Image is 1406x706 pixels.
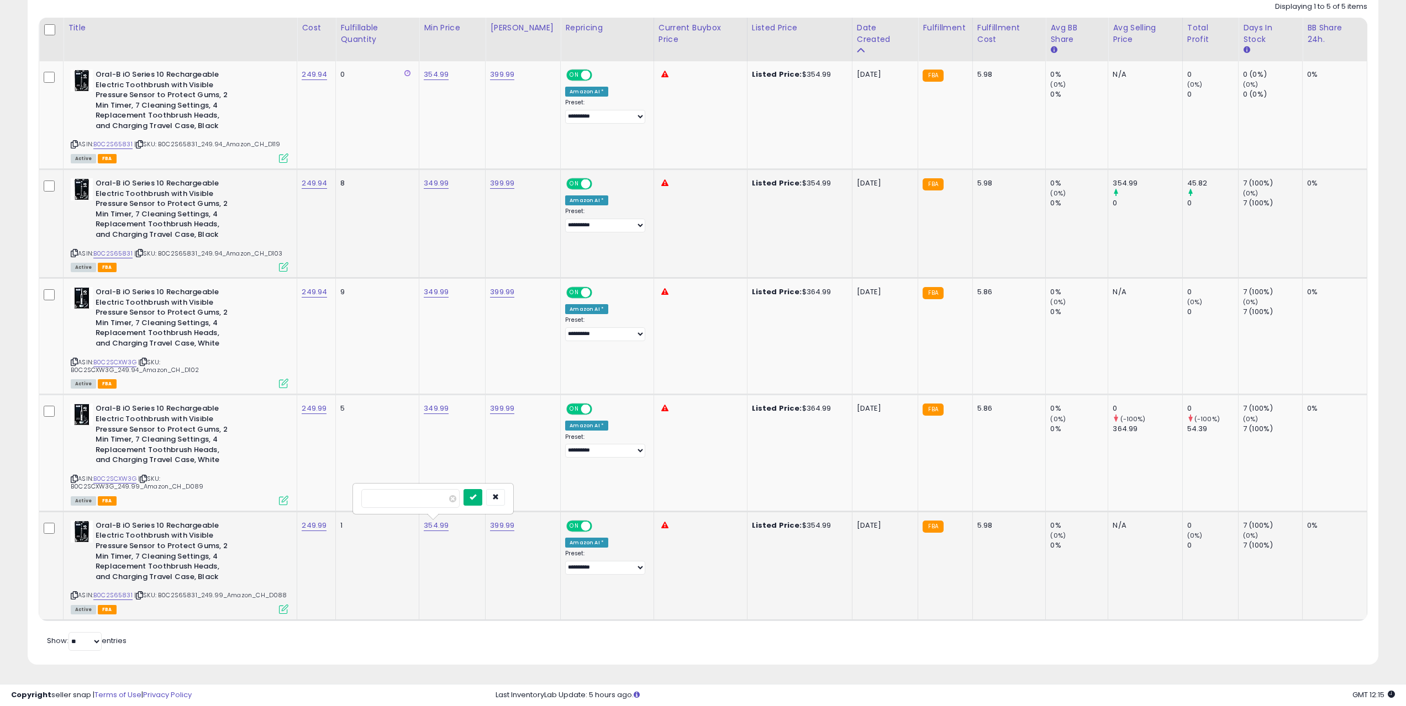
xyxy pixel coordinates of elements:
[591,521,608,530] span: OFF
[1243,307,1302,317] div: 7 (100%)
[567,288,581,298] span: ON
[1113,404,1182,413] div: 0
[134,249,283,258] span: | SKU: B0C2S65831_249.94_Amazon_CH_D103
[1187,178,1238,188] div: 45.82
[591,405,608,414] span: OFF
[567,71,581,80] span: ON
[565,316,645,341] div: Preset:
[71,521,93,543] img: 41YGyvtWbBL._SL40_.jpg
[1187,298,1203,306] small: (0%)
[977,178,1038,188] div: 5.98
[1113,198,1182,208] div: 0
[340,521,410,530] div: 1
[923,22,967,34] div: Fulfillment
[565,208,645,232] div: Preset:
[11,689,51,700] strong: Copyright
[424,22,481,34] div: Min Price
[93,249,133,258] a: B0C2S65831
[565,433,645,458] div: Preset:
[977,287,1038,297] div: 5.86
[1243,287,1302,297] div: 7 (100%)
[1113,521,1173,530] div: N/A
[1243,89,1302,99] div: 0 (0%)
[1113,287,1173,297] div: N/A
[923,178,943,190] small: FBA
[1187,287,1238,297] div: 0
[1307,70,1358,79] div: 0%
[340,70,410,79] div: 0
[424,178,449,189] a: 349.99
[1352,689,1395,700] span: 2025-08-16 12:15 GMT
[302,178,327,189] a: 249.94
[93,358,136,367] a: B0C2SCXW3G
[490,178,514,189] a: 399.99
[1050,287,1108,297] div: 0%
[424,520,449,531] a: 354.99
[490,403,514,414] a: 399.99
[71,379,96,389] span: All listings currently available for purchase on Amazon
[591,179,608,189] span: OFF
[923,521,943,533] small: FBA
[857,521,901,530] div: [DATE]
[1050,45,1057,55] small: Avg BB Share.
[71,70,93,92] img: 41YGyvtWbBL._SL40_.jpg
[71,404,288,503] div: ASIN:
[1243,22,1298,45] div: Days In Stock
[923,70,943,82] small: FBA
[11,690,192,700] div: seller snap | |
[71,287,288,387] div: ASIN:
[752,178,844,188] div: $354.99
[1243,70,1302,79] div: 0 (0%)
[1187,404,1238,413] div: 0
[1187,540,1238,550] div: 0
[1243,178,1302,188] div: 7 (100%)
[1187,307,1238,317] div: 0
[1050,531,1066,540] small: (0%)
[71,263,96,272] span: All listings currently available for purchase on Amazon
[591,71,608,80] span: OFF
[857,22,914,45] div: Date Created
[98,154,117,163] span: FBA
[424,69,449,80] a: 354.99
[1243,531,1258,540] small: (0%)
[752,287,844,297] div: $364.99
[490,520,514,531] a: 399.99
[977,521,1038,530] div: 5.98
[302,403,327,414] a: 249.99
[1050,521,1108,530] div: 0%
[1187,198,1238,208] div: 0
[71,178,288,270] div: ASIN:
[96,287,230,351] b: Oral-B iO Series 10 Rechargeable Electric Toothbrush with Visible Pressure Sensor to Protect Gums...
[68,22,292,34] div: Title
[1243,298,1258,306] small: (0%)
[752,404,844,413] div: $364.99
[134,140,281,148] span: | SKU: B0C2S65831_249.94_Amazon_CH_D119
[1187,22,1234,45] div: Total Profit
[71,404,93,426] img: 41JIbJkolRL._SL40_.jpg
[752,403,802,413] b: Listed Price:
[1243,45,1250,55] small: Days In Stock.
[496,690,1395,700] div: Last InventoryLab Update: 5 hours ago.
[93,591,133,600] a: B0C2S65831
[94,689,141,700] a: Terms of Use
[752,178,802,188] b: Listed Price:
[1050,424,1108,434] div: 0%
[977,70,1038,79] div: 5.98
[340,287,410,297] div: 9
[591,288,608,298] span: OFF
[340,22,414,45] div: Fulfillable Quantity
[1050,307,1108,317] div: 0%
[96,521,230,585] b: Oral-B iO Series 10 Rechargeable Electric Toothbrush with Visible Pressure Sensor to Protect Gums...
[1243,404,1302,413] div: 7 (100%)
[96,70,230,134] b: Oral-B iO Series 10 Rechargeable Electric Toothbrush with Visible Pressure Sensor to Protect Gums...
[98,379,117,389] span: FBA
[134,591,287,599] span: | SKU: B0C2S65831_249.99_Amazon_CH_D088
[752,22,847,34] div: Listed Price
[977,22,1041,45] div: Fulfillment Cost
[1243,521,1302,530] div: 7 (100%)
[47,635,127,646] span: Show: entries
[1243,198,1302,208] div: 7 (100%)
[1050,80,1066,89] small: (0%)
[1187,70,1238,79] div: 0
[1113,424,1182,434] div: 364.99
